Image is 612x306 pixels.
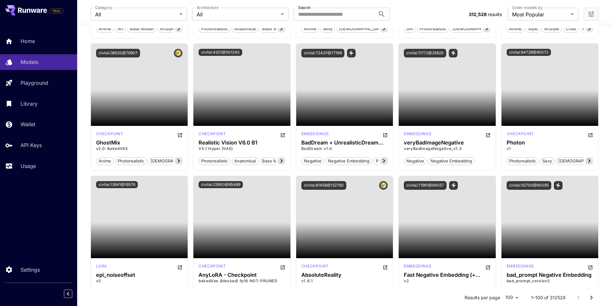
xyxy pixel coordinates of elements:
[507,263,534,269] p: embeddings
[96,272,183,278] h3: epi_noiseoffset
[540,157,554,165] button: sexy
[301,263,329,271] div: SD 1.5
[507,26,524,32] span: anime
[280,131,285,139] button: Open in CivitAI
[404,263,431,269] p: embeddings
[417,26,448,32] span: photorealistic
[177,131,182,139] button: Open in CivitAI
[96,157,114,165] button: anime
[21,58,38,66] p: Models
[302,158,324,164] span: negative
[485,131,491,139] button: Open in CivitAI
[301,24,319,33] button: anime
[301,278,388,284] p: v1.8.1
[96,263,107,271] div: SD 1.5
[347,49,356,57] button: View trigger words
[21,141,42,149] p: API Keys
[556,157,608,165] button: [DEMOGRAPHIC_DATA]
[507,140,593,146] h3: Photon
[404,263,431,271] div: SD 1.5
[50,9,63,13] span: TRIAL
[488,12,502,17] span: results
[157,24,178,33] button: artstyle
[507,49,551,56] button: civitai:84728@90072
[588,131,593,139] button: Open in CivitAI
[128,26,156,32] span: base model
[301,131,329,137] p: embeddings
[507,131,534,137] p: checkpoint
[199,131,226,137] p: checkpoint
[417,24,449,33] button: photorealistic
[96,131,123,137] p: checkpoint
[232,157,258,165] button: anatomical
[540,158,554,164] span: sexy
[260,24,288,33] button: base model
[49,7,64,15] span: Add your payment card to enable full platform functionality.
[325,157,372,165] button: negative embedding
[587,10,595,18] button: Open more filters
[115,157,147,165] button: photorealistic
[197,11,278,18] span: All
[507,158,538,164] span: photorealistic
[554,181,563,190] button: View trigger words
[199,26,230,32] span: photorealistic
[404,49,446,57] button: civitai:11772@25820
[115,26,126,32] span: art
[383,263,388,271] button: Open in CivitAI
[507,181,551,190] button: civitai:55700@60095
[326,158,372,164] span: negative embedding
[465,294,500,301] p: Results per page
[404,272,491,278] h3: Fast Negative Embedding (+ FastNegativeV2)
[96,131,123,139] div: SD 1.5
[512,5,543,10] label: Order models by
[428,158,474,164] span: negative embedding
[158,26,177,32] span: artstyle
[404,157,427,165] button: negative
[21,37,35,45] p: Home
[542,26,562,32] span: artstyle
[64,290,72,298] button: Collapse sidebar
[199,49,242,56] button: civitai:4201@501240
[298,5,311,10] label: Search
[507,263,534,271] div: SD 1.5
[320,24,335,33] button: sexy
[199,272,285,278] div: AnyLoRA - Checkpoint
[21,266,40,274] p: Settings
[404,146,491,152] p: veryBadImageNegative_v1.3
[96,158,113,164] span: anime
[507,24,524,33] button: anime
[404,140,491,146] h3: veryBadImageNegative
[301,131,329,139] div: SD 1.5
[21,100,38,108] p: Library
[404,158,426,164] span: negative
[301,140,388,146] h3: BadDream + UnrealisticDream (Negative Embeddings)
[232,24,258,33] button: anatomical
[301,181,346,190] button: civitai:81458@132760
[507,131,534,139] div: SD 1.5
[96,140,183,146] h3: GhostMix
[280,263,285,271] button: Open in CivitAI
[485,263,491,271] button: Open in CivitAI
[96,146,183,152] p: v2.0-BakedVAE
[260,26,288,32] span: base model
[199,157,230,165] button: photorealistic
[526,24,540,33] button: style
[199,263,226,271] div: SD 1.5
[96,181,138,188] button: civitai:13941@16576
[174,49,182,57] button: Certified Model – Vetted for best performance and includes a commercial license.
[96,263,107,269] p: lora
[404,181,447,190] button: civitai:71961@94057
[148,158,200,164] span: [DEMOGRAPHIC_DATA]
[404,131,431,137] p: embeddings
[96,24,114,33] button: anime
[95,11,177,18] span: All
[301,272,388,278] div: AbsoluteReality
[404,278,491,284] p: v2
[260,157,288,165] button: base model
[177,263,182,271] button: Open in CivitAI
[301,146,388,152] p: BadDream v1.0
[301,157,324,165] button: negative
